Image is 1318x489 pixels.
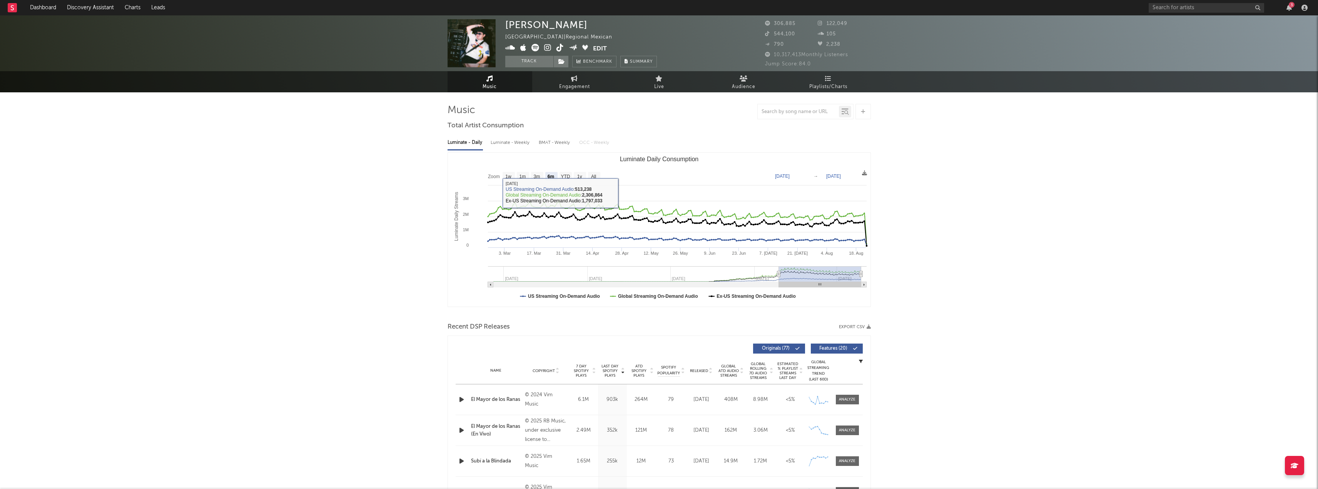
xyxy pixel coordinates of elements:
[561,174,570,179] text: YTD
[471,368,521,374] div: Name
[658,457,685,465] div: 73
[463,196,468,201] text: 3M
[491,136,531,149] div: Luminate - Weekly
[466,243,468,247] text: 0
[818,21,847,26] span: 122,049
[657,365,680,376] span: Spotify Popularity
[818,42,840,47] span: 2,238
[777,427,803,434] div: <5%
[643,251,659,255] text: 12. May
[572,56,616,67] a: Benchmark
[471,457,521,465] a: Subí a la Blindada
[528,294,600,299] text: US Streaming On-Demand Audio
[532,71,617,92] a: Engagement
[732,251,746,255] text: 23. Jun
[488,174,500,179] text: Zoom
[600,396,625,404] div: 903k
[586,251,599,255] text: 14. Apr
[547,174,554,179] text: 6m
[658,427,685,434] div: 78
[519,174,526,179] text: 1m
[525,452,567,471] div: © 2025 Vim Music
[620,156,698,162] text: Luminate Daily Consumption
[471,423,521,438] div: El Mayor de los Ranas (En Vivo)
[593,44,607,53] button: Edit
[1289,2,1295,8] div: 3
[826,174,841,179] text: [DATE]
[758,346,793,351] span: Originals ( 77 )
[448,71,532,92] a: Music
[702,71,786,92] a: Audience
[809,82,847,92] span: Playlists/Charts
[463,227,468,232] text: 1M
[821,251,833,255] text: 4. Aug
[748,427,773,434] div: 3.06M
[658,396,685,404] div: 79
[717,294,796,299] text: Ex-US Streaming On-Demand Audio
[526,251,541,255] text: 17. Mar
[673,251,688,255] text: 26. May
[654,82,664,92] span: Live
[704,251,715,255] text: 9. Jun
[765,52,848,57] span: 10,317,413 Monthly Listeners
[787,251,808,255] text: 21. [DATE]
[583,57,612,67] span: Benchmark
[533,369,555,373] span: Copyright
[786,71,871,92] a: Playlists/Charts
[471,396,521,404] a: El Mayor de los Ranas
[591,174,596,179] text: All
[718,457,744,465] div: 14.9M
[600,364,620,378] span: Last Day Spotify Plays
[748,396,773,404] div: 8.98M
[690,369,708,373] span: Released
[600,427,625,434] div: 352k
[629,457,654,465] div: 12M
[629,364,649,378] span: ATD Spotify Plays
[807,359,830,382] div: Global Streaming Trend (Last 60D)
[448,153,870,307] svg: Luminate Daily Consumption
[571,364,591,378] span: 7 Day Spotify Plays
[571,427,596,434] div: 2.49M
[839,325,871,329] button: Export CSV
[533,174,540,179] text: 3m
[448,136,483,149] div: Luminate - Daily
[849,251,863,255] text: 18. Aug
[498,251,511,255] text: 3. Mar
[765,21,795,26] span: 306,885
[753,344,805,354] button: Originals(77)
[688,396,714,404] div: [DATE]
[617,71,702,92] a: Live
[483,82,497,92] span: Music
[600,457,625,465] div: 255k
[765,42,784,47] span: 790
[556,251,571,255] text: 31. Mar
[505,33,621,42] div: [GEOGRAPHIC_DATA] | Regional Mexican
[765,62,811,67] span: Jump Score: 84.0
[777,362,798,380] span: Estimated % Playlist Streams Last Day
[453,192,459,241] text: Luminate Daily Streams
[814,174,818,179] text: →
[777,457,803,465] div: <5%
[1149,3,1264,13] input: Search for artists
[539,136,571,149] div: BMAT - Weekly
[732,82,755,92] span: Audience
[463,212,468,217] text: 2M
[448,322,510,332] span: Recent DSP Releases
[816,346,851,351] span: Features ( 20 )
[525,417,567,444] div: © 2025 RB Music, under exclusive license to Interscope Records
[615,251,628,255] text: 28. Apr
[629,396,654,404] div: 264M
[571,396,596,404] div: 6.1M
[577,174,582,179] text: 1y
[818,32,836,37] span: 105
[777,396,803,404] div: <5%
[525,391,567,409] div: © 2024 Vim Music
[718,364,739,378] span: Global ATD Audio Streams
[630,60,653,64] span: Summary
[505,174,511,179] text: 1w
[448,121,524,130] span: Total Artist Consumption
[718,427,744,434] div: 162M
[718,396,744,404] div: 408M
[1286,5,1292,11] button: 3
